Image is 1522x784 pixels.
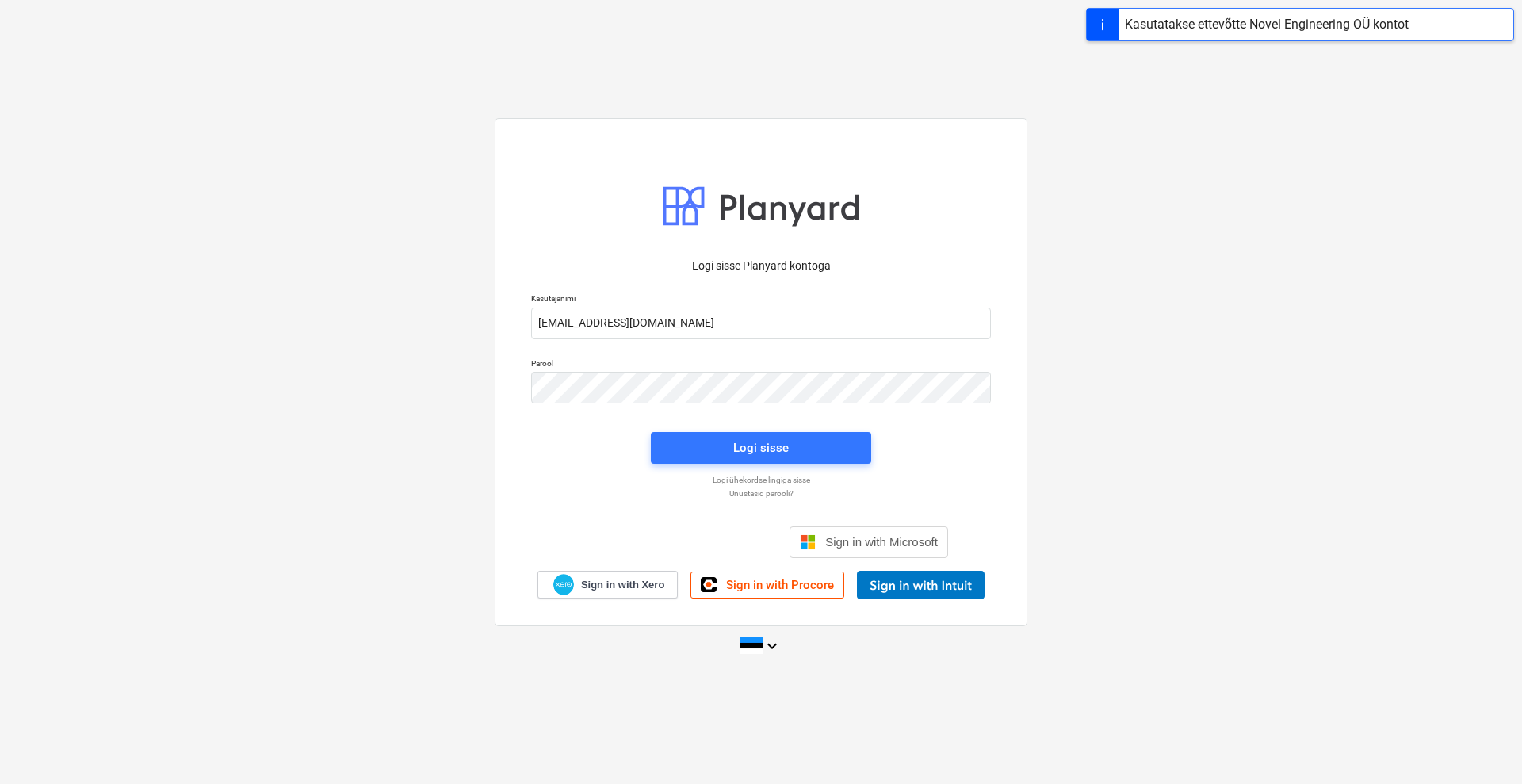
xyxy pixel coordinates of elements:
[800,534,816,550] img: Microsoft logo
[537,571,679,599] a: Sign in with Xero
[1125,15,1409,34] div: Kasutatakse ettevõtte Novel Engineering OÜ kontot
[553,574,574,595] img: Xero logo
[726,578,834,592] span: Sign in with Procore
[690,572,844,599] a: Sign in with Procore
[651,432,871,464] button: Logi sisse
[531,308,991,339] input: Kasutajanimi
[566,525,785,560] iframe: Sisselogimine Google'i nupu abil
[531,358,991,372] p: Parool
[523,488,999,499] a: Unustasid parooli?
[531,258,991,274] p: Logi sisse Planyard kontoga
[523,475,999,485] a: Logi ühekordse lingiga sisse
[733,438,789,458] div: Logi sisse
[763,637,782,656] i: keyboard_arrow_down
[825,535,938,549] span: Sign in with Microsoft
[581,578,664,592] span: Sign in with Xero
[531,293,991,307] p: Kasutajanimi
